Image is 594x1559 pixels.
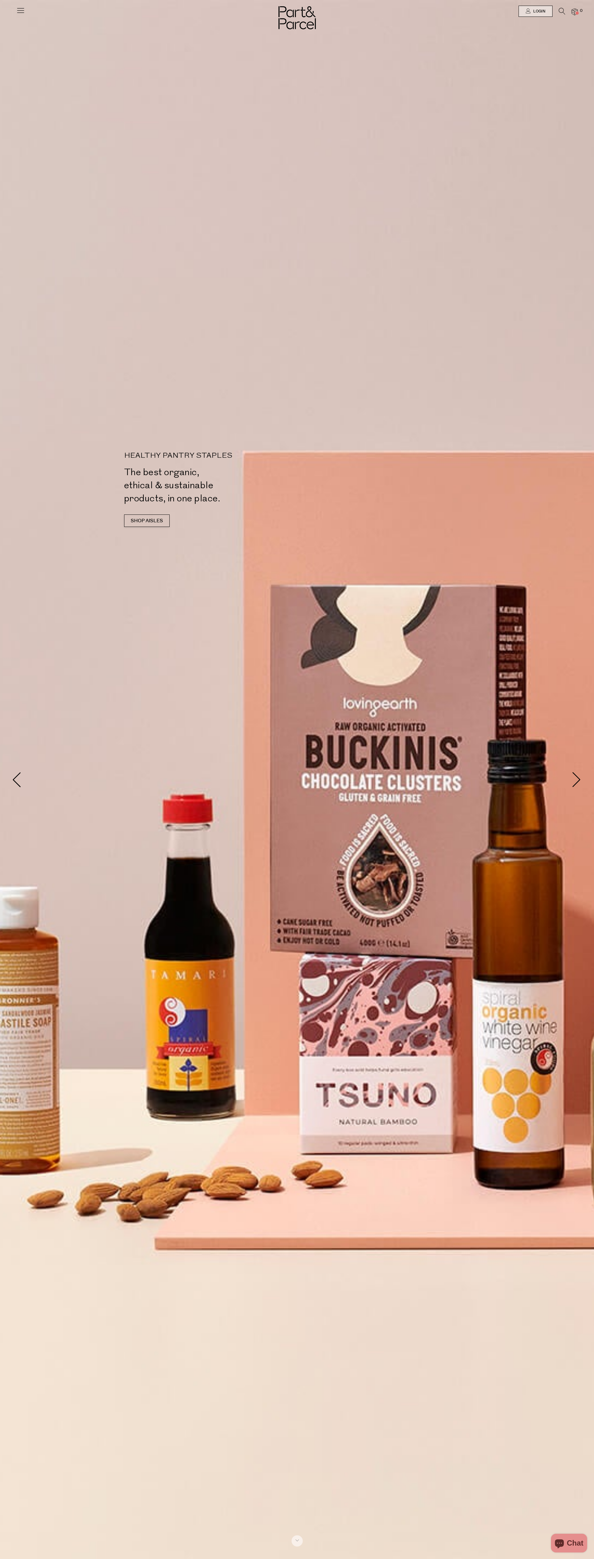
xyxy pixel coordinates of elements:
a: 0 [572,8,578,15]
p: HEALTHY PANTRY STAPLES [124,452,300,460]
span: 0 [578,8,584,14]
h2: The best organic, ethical & sustainable products, in one place. [124,466,300,505]
span: Login [532,9,545,14]
a: Login [519,6,553,17]
img: Part&Parcel [278,6,316,29]
a: SHOP AISLES [124,514,170,527]
inbox-online-store-chat: Shopify online store chat [549,1534,589,1554]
